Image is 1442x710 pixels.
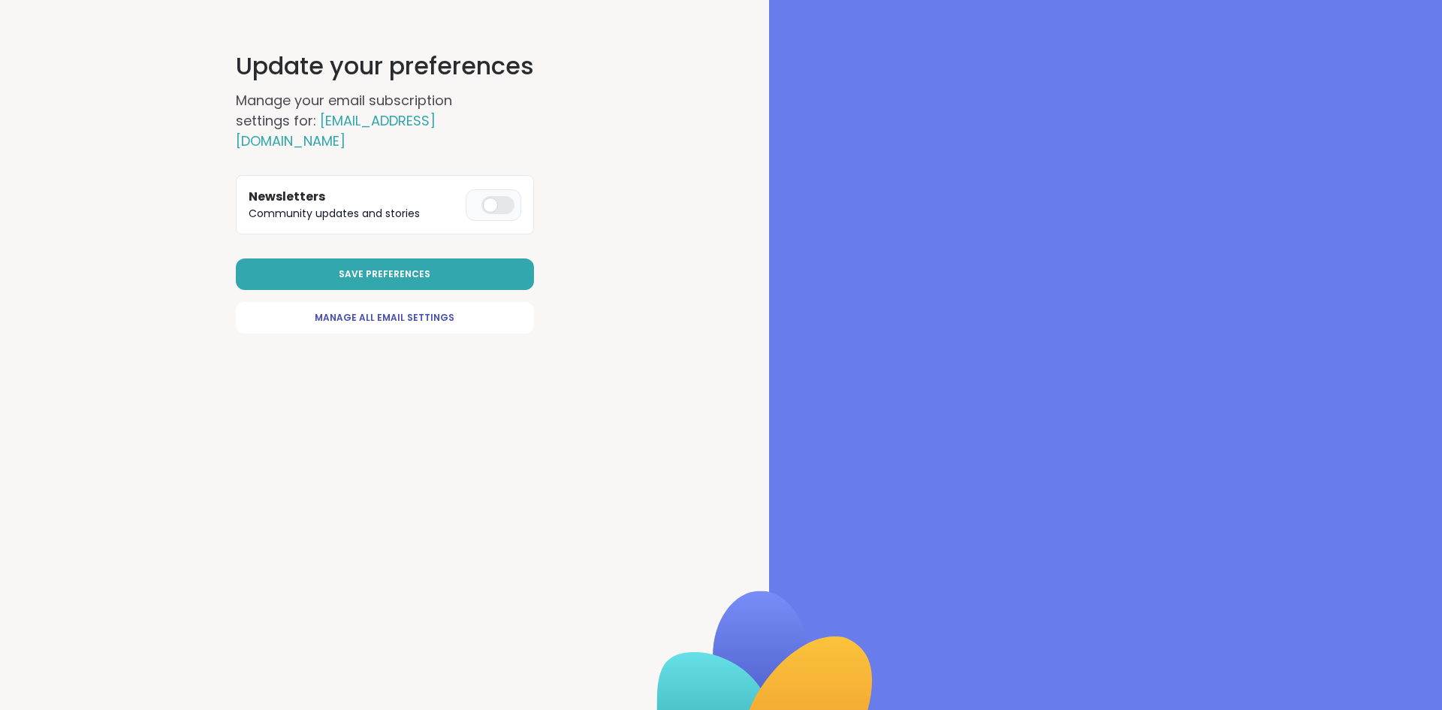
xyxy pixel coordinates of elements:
[249,206,460,222] p: Community updates and stories
[339,267,430,281] span: Save Preferences
[236,90,506,151] h2: Manage your email subscription settings for:
[236,302,534,334] a: Manage All Email Settings
[249,188,460,206] h3: Newsletters
[236,258,534,290] button: Save Preferences
[315,311,454,325] span: Manage All Email Settings
[236,111,436,150] span: [EMAIL_ADDRESS][DOMAIN_NAME]
[236,48,534,84] h1: Update your preferences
